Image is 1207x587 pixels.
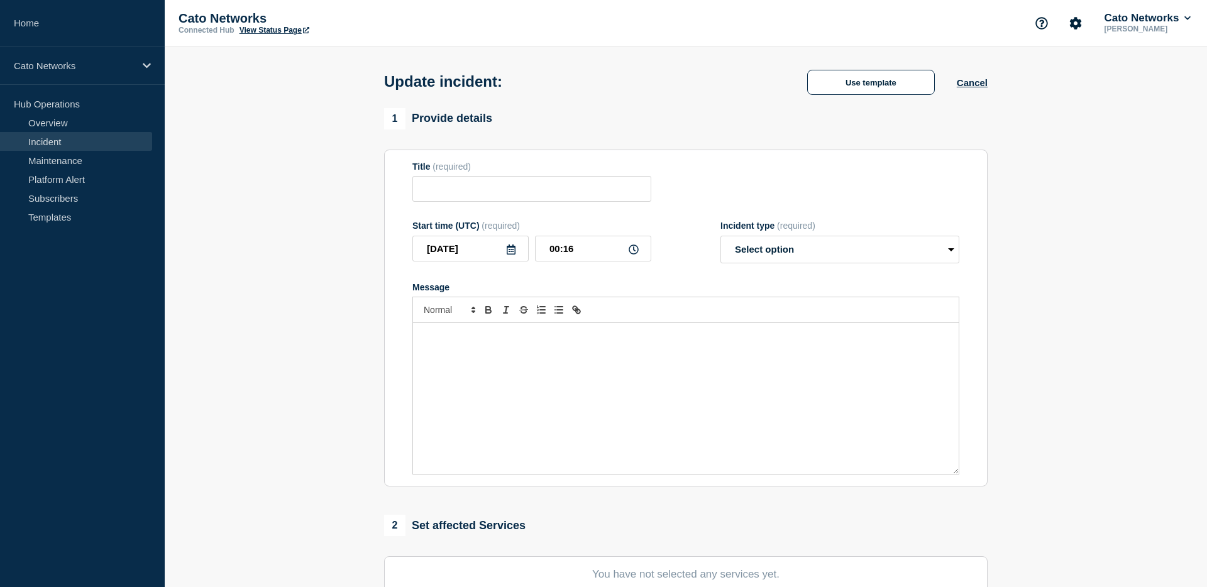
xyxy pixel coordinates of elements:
[384,108,405,129] span: 1
[384,515,526,536] div: Set affected Services
[720,236,959,263] select: Incident type
[482,221,520,231] span: (required)
[413,323,959,474] div: Message
[412,176,651,202] input: Title
[480,302,497,317] button: Toggle bold text
[412,162,651,172] div: Title
[412,282,959,292] div: Message
[418,302,480,317] span: Font size
[179,11,430,26] p: Cato Networks
[568,302,585,317] button: Toggle link
[384,515,405,536] span: 2
[412,568,959,581] p: You have not selected any services yet.
[384,108,492,129] div: Provide details
[240,26,309,35] a: View Status Page
[720,221,959,231] div: Incident type
[1062,10,1089,36] button: Account settings
[412,236,529,261] input: YYYY-MM-DD
[14,60,135,71] p: Cato Networks
[535,236,651,261] input: HH:MM
[515,302,532,317] button: Toggle strikethrough text
[532,302,550,317] button: Toggle ordered list
[1101,25,1193,33] p: [PERSON_NAME]
[957,77,988,88] button: Cancel
[1028,10,1055,36] button: Support
[179,26,234,35] p: Connected Hub
[433,162,471,172] span: (required)
[777,221,815,231] span: (required)
[1101,12,1193,25] button: Cato Networks
[550,302,568,317] button: Toggle bulleted list
[497,302,515,317] button: Toggle italic text
[807,70,935,95] button: Use template
[384,73,502,91] h1: Update incident:
[412,221,651,231] div: Start time (UTC)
